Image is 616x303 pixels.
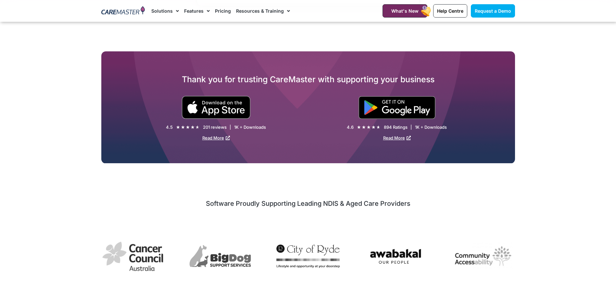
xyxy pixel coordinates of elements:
i: ★ [176,124,180,131]
div: 894 Ratings | 1K + Downloads [384,125,447,130]
div: 3 / 7 [189,244,252,271]
span: .au [68,111,76,118]
i: ★ [362,124,366,131]
div: 201 reviews | 1K + Downloads [203,125,266,130]
i: ★ [371,124,376,131]
img: Awabakal uses CareMaster NDIS Software to streamline management of culturally appropriate care su... [364,243,427,270]
img: small black download on the apple app store button. [182,96,251,119]
div: 5 / 7 [364,243,427,272]
a: Help Centre [433,4,467,18]
div: 4.6 [347,125,354,130]
a: Read More [383,135,411,140]
div: 6 / 7 [452,240,515,275]
a: What's New [383,4,427,18]
a: Request a Demo [471,4,515,18]
a: Read More [202,135,230,140]
img: Cancer Council Australia manages its provider services with CareMaster Software, offering compreh... [101,239,164,274]
i: ★ [376,124,381,131]
div: 4 / 7 [276,244,340,270]
div: 4.5 [166,125,173,130]
span: @caremaster [15,111,53,118]
h2: Thank you for trusting CareMaster with supporting your business [101,74,515,85]
span: .com [53,111,68,118]
i: ★ [357,124,361,131]
div: 4.6/5 [357,124,381,131]
span: What's New [391,8,419,14]
i: ★ [195,124,200,131]
img: City of Ryde City Council uses CareMaster CRM to manage provider operations, specialising in dive... [276,244,340,268]
span: Request a Demo [475,8,511,14]
i: ★ [186,124,190,131]
i: ★ [181,124,185,131]
img: Community Accessability - CareMaster NDIS software: a management system for care Support, well-be... [452,240,515,273]
div: 4.5/5 [176,124,200,131]
h2: Software Proudly Supporting Leading NDIS & Aged Care Providers [101,199,515,208]
img: "Get is on" Black Google play button. [358,96,435,119]
img: BigDog Support Services uses CareMaster NDIS Software to manage their disability support business... [189,244,252,269]
div: Image Carousel [101,232,515,282]
i: ★ [191,124,195,131]
div: 2 / 7 [101,239,164,276]
i: ★ [367,124,371,131]
span: Help Centre [437,8,463,14]
img: CareMaster Logo [101,6,145,16]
